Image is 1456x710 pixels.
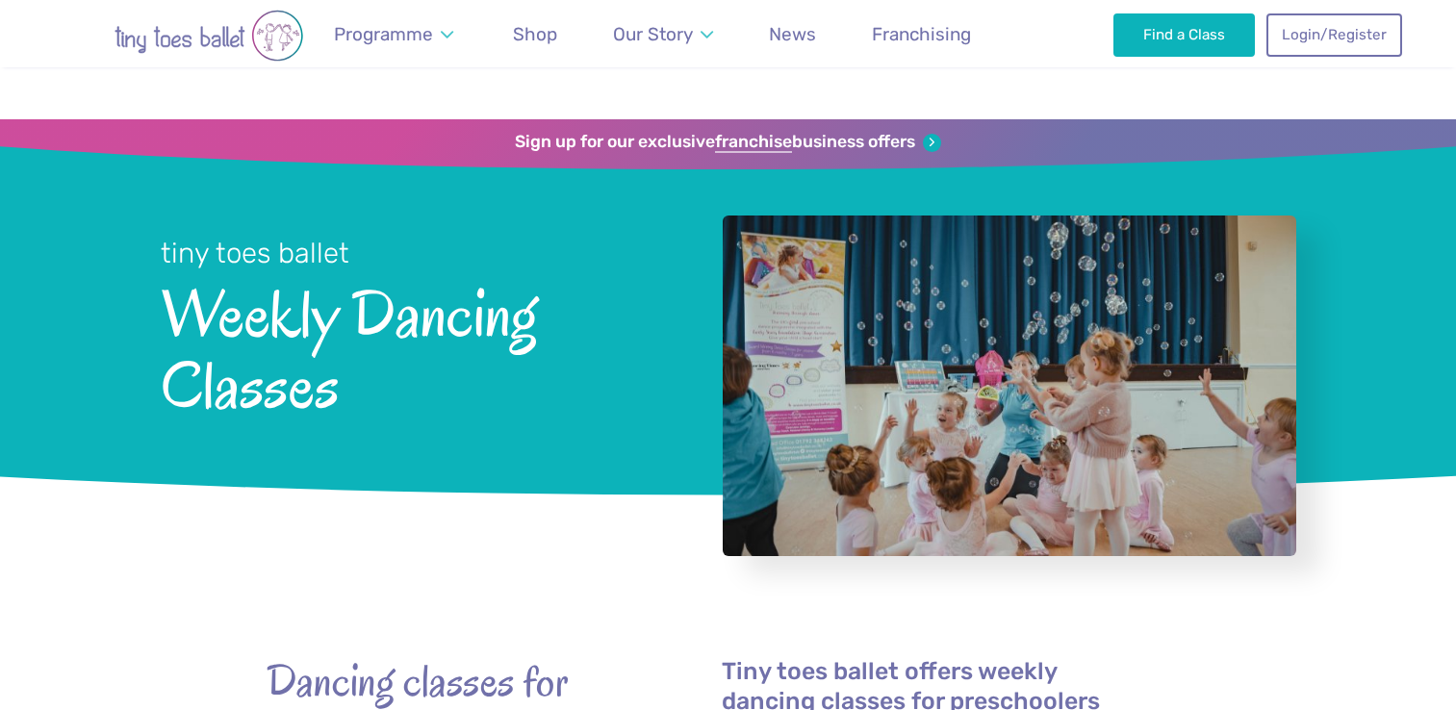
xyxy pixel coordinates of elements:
span: News [769,23,816,45]
img: tiny toes ballet [55,10,363,62]
span: Shop [513,23,557,45]
span: Our Story [613,23,693,45]
a: Shop [504,12,567,57]
span: Weekly Dancing Classes [161,272,672,421]
a: News [760,12,826,57]
a: Find a Class [1113,13,1255,56]
strong: franchise [715,132,792,153]
a: Sign up for our exclusivefranchisebusiness offers [515,132,941,153]
a: Login/Register [1266,13,1401,56]
a: Our Story [603,12,722,57]
small: tiny toes ballet [161,237,349,269]
a: Franchising [863,12,981,57]
span: Franchising [872,23,971,45]
span: Programme [334,23,433,45]
a: Programme [325,12,463,57]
